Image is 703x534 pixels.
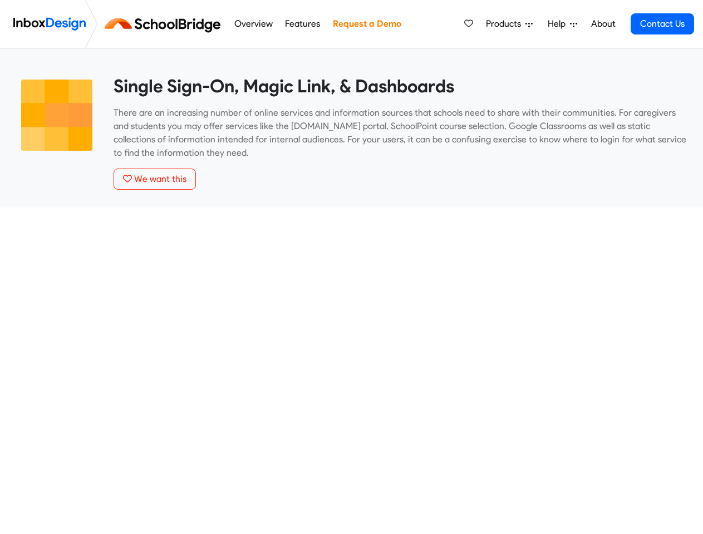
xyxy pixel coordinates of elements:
a: Overview [231,13,276,35]
span: We want this [134,174,186,184]
a: Contact Us [631,13,694,34]
a: Help [543,13,582,35]
a: About [588,13,618,35]
span: Help [548,17,570,31]
img: 2022_01_13_icon_grid.svg [17,75,97,155]
p: There are an increasing number of online services and information sources that schools need to sh... [114,106,686,160]
a: Features [282,13,323,35]
a: Request a Demo [330,13,404,35]
a: Products [481,13,537,35]
button: We want this [114,169,196,190]
heading: Single Sign-On, Magic Link, & Dashboards [114,75,686,97]
img: schoolbridge logo [102,11,228,37]
span: Products [486,17,525,31]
